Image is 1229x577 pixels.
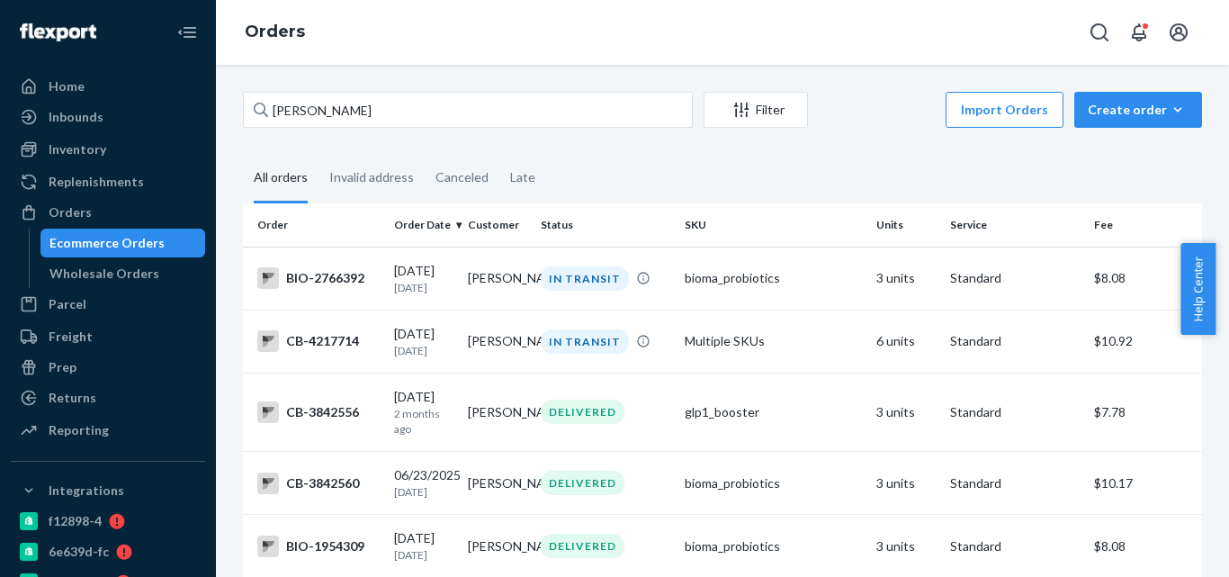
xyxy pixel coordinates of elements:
[394,484,453,500] p: [DATE]
[394,547,453,563] p: [DATE]
[1081,14,1117,50] button: Open Search Box
[169,14,205,50] button: Close Navigation
[243,203,387,247] th: Order
[49,173,144,191] div: Replenishments
[11,167,205,196] a: Replenishments
[394,325,453,358] div: [DATE]
[49,328,93,346] div: Freight
[254,154,308,203] div: All orders
[11,416,205,445] a: Reporting
[869,310,943,373] td: 6 units
[243,92,693,128] input: Search orders
[1088,101,1189,119] div: Create order
[435,154,489,201] div: Canceled
[394,280,453,295] p: [DATE]
[49,421,109,439] div: Reporting
[461,452,534,515] td: [PERSON_NAME]
[11,103,205,131] a: Inbounds
[541,266,629,291] div: IN TRANSIT
[40,259,206,288] a: Wholesale Orders
[869,203,943,247] th: Units
[394,406,453,437] p: 2 months ago
[11,353,205,382] a: Prep
[677,310,869,373] td: Multiple SKUs
[541,329,629,354] div: IN TRANSIT
[11,198,205,227] a: Orders
[869,452,943,515] td: 3 units
[1087,452,1202,515] td: $10.17
[1087,373,1202,451] td: $7.78
[950,332,1080,350] p: Standard
[329,154,414,201] div: Invalid address
[230,6,319,59] ol: breadcrumbs
[49,543,109,561] div: 6e639d-fc
[1074,92,1202,128] button: Create order
[11,72,205,101] a: Home
[257,536,380,557] div: BIO-1954309
[461,310,534,373] td: [PERSON_NAME]
[685,474,862,492] div: bioma_probiotics
[387,203,461,247] th: Order Date
[49,295,86,313] div: Parcel
[49,358,76,376] div: Prep
[1161,14,1197,50] button: Open account menu
[394,466,453,500] div: 06/23/2025
[946,92,1063,128] button: Import Orders
[245,22,305,41] a: Orders
[1180,243,1216,335] button: Help Center
[1087,310,1202,373] td: $10.92
[257,267,380,289] div: BIO-2766392
[11,383,205,412] a: Returns
[257,330,380,352] div: CB-4217714
[869,373,943,451] td: 3 units
[49,108,103,126] div: Inbounds
[11,476,205,505] button: Integrations
[40,229,206,257] a: Ecommerce Orders
[677,203,869,247] th: SKU
[950,537,1080,555] p: Standard
[461,247,534,310] td: [PERSON_NAME]
[394,343,453,358] p: [DATE]
[468,217,527,232] div: Customer
[11,135,205,164] a: Inventory
[950,269,1080,287] p: Standard
[510,154,535,201] div: Late
[394,388,453,437] div: [DATE]
[541,471,624,495] div: DELIVERED
[950,474,1080,492] p: Standard
[49,389,96,407] div: Returns
[704,92,808,128] button: Filter
[49,203,92,221] div: Orders
[461,373,534,451] td: [PERSON_NAME]
[541,534,624,558] div: DELIVERED
[49,140,106,158] div: Inventory
[11,507,205,536] a: f12898-4
[1121,14,1157,50] button: Open notifications
[49,265,159,283] div: Wholesale Orders
[950,403,1080,421] p: Standard
[49,77,85,95] div: Home
[49,234,165,252] div: Ecommerce Orders
[1087,203,1202,247] th: Fee
[49,512,102,530] div: f12898-4
[869,247,943,310] td: 3 units
[943,203,1087,247] th: Service
[20,23,96,41] img: Flexport logo
[394,262,453,295] div: [DATE]
[534,203,677,247] th: Status
[685,269,862,287] div: bioma_probiotics
[257,473,380,494] div: CB-3842560
[685,537,862,555] div: bioma_probiotics
[704,101,807,119] div: Filter
[1087,247,1202,310] td: $8.08
[541,400,624,424] div: DELIVERED
[11,322,205,351] a: Freight
[685,403,862,421] div: glp1_booster
[49,482,124,500] div: Integrations
[394,529,453,563] div: [DATE]
[11,537,205,566] a: 6e639d-fc
[257,401,380,423] div: CB-3842556
[11,290,205,319] a: Parcel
